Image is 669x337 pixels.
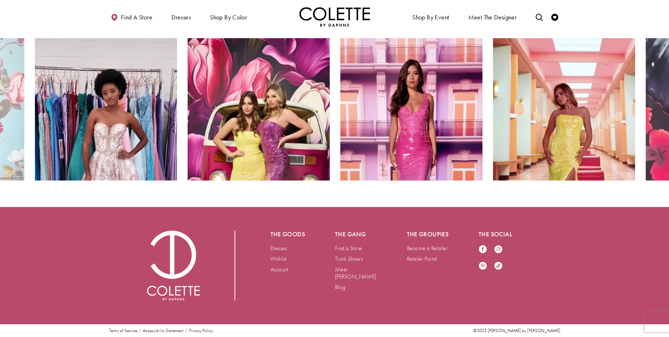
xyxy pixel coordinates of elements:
[549,7,560,26] a: Check Wishlist
[335,255,363,262] a: Trunk Shows
[121,14,152,21] span: Find a store
[210,14,247,21] span: Shop by color
[270,266,288,273] a: Account
[340,38,482,181] a: Instagram Feed Action #0 - Opens in new tab
[35,38,177,181] a: Instagram Feed Action #0 - Opens in new tab
[299,7,370,26] img: Colette by Daphne
[299,7,370,26] a: Visit Home Page
[468,14,517,21] span: Meet the designer
[494,261,503,271] a: Visit our TikTok - Opens in new tab
[208,7,249,26] span: Shop by color
[171,14,191,21] span: Dresses
[143,328,183,333] a: Accessibility Statement
[147,231,200,301] a: Visit Colette by Daphne Homepage
[407,231,451,238] h5: The groupies
[109,7,154,26] a: Find a store
[534,7,545,26] a: Toggle search
[335,266,376,280] a: Meet [PERSON_NAME]
[335,244,362,252] a: Find a Store
[170,7,193,26] span: Dresses
[473,327,560,333] span: ©2025 [PERSON_NAME] by [PERSON_NAME]
[467,7,519,26] a: Meet the designer
[494,245,503,254] a: Visit our Instagram - Opens in new tab
[147,231,200,301] img: Colette by Daphne
[189,328,213,333] a: Privacy Policy
[335,231,379,238] h5: The gang
[407,244,448,252] a: Become a Retailer
[412,14,449,21] span: Shop By Event
[106,328,216,333] ul: Post footer menu
[188,38,330,181] a: Instagram Feed Action #0 - Opens in new tab
[479,245,487,254] a: Visit our Facebook - Opens in new tab
[493,38,635,181] a: Instagram Feed Action #0 - Opens in new tab
[109,328,137,333] a: Terms of Service
[270,231,307,238] h5: The goods
[410,7,451,26] span: Shop By Event
[479,231,522,238] h5: The social
[479,261,487,271] a: Visit our Pinterest - Opens in new tab
[475,241,513,274] ul: Follow us
[335,283,345,291] a: Blog
[407,255,437,262] a: Retailer Portal
[270,255,287,262] a: Wishlist
[270,244,287,252] a: Dresses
